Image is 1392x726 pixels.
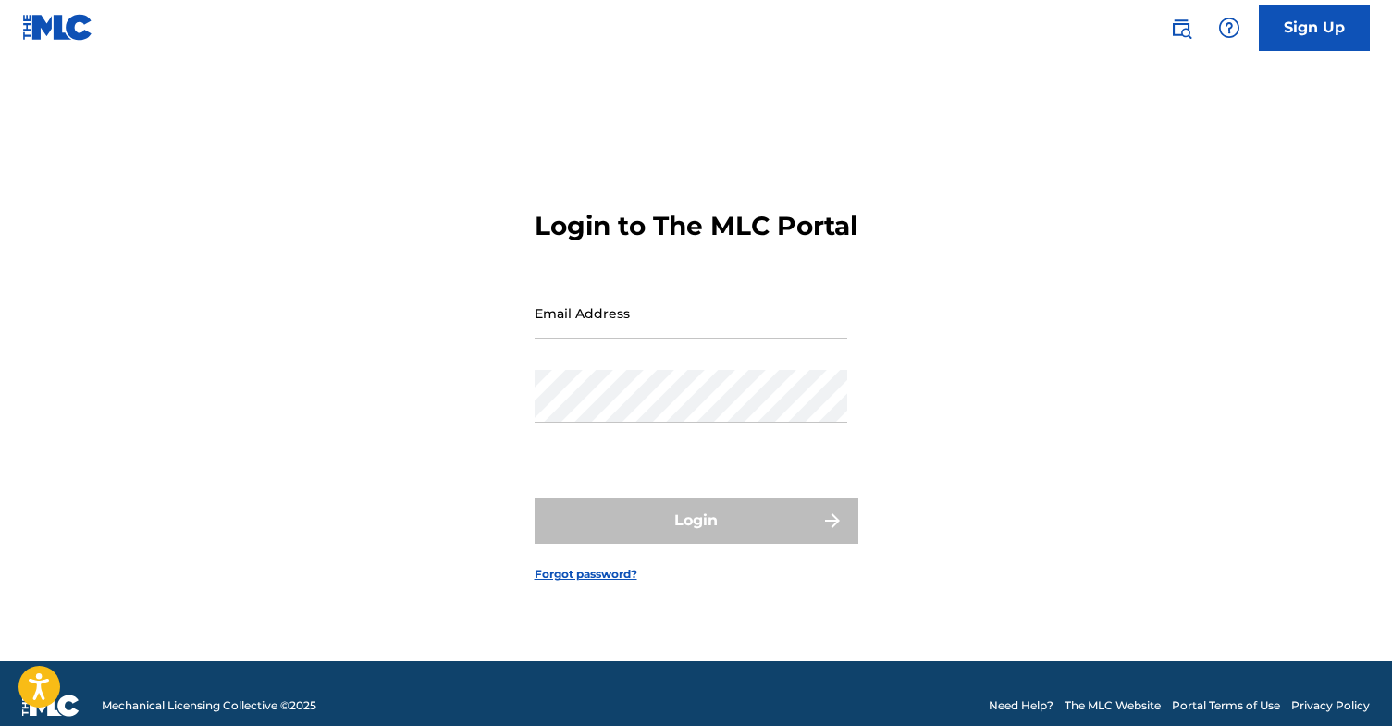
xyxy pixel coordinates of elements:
[22,14,93,41] img: MLC Logo
[1163,9,1200,46] a: Public Search
[535,210,857,242] h3: Login to The MLC Portal
[1170,17,1192,39] img: search
[1065,697,1161,714] a: The MLC Website
[1218,17,1240,39] img: help
[102,697,316,714] span: Mechanical Licensing Collective © 2025
[535,566,637,583] a: Forgot password?
[1259,5,1370,51] a: Sign Up
[22,695,80,717] img: logo
[989,697,1053,714] a: Need Help?
[1172,697,1280,714] a: Portal Terms of Use
[1291,697,1370,714] a: Privacy Policy
[1211,9,1248,46] div: Help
